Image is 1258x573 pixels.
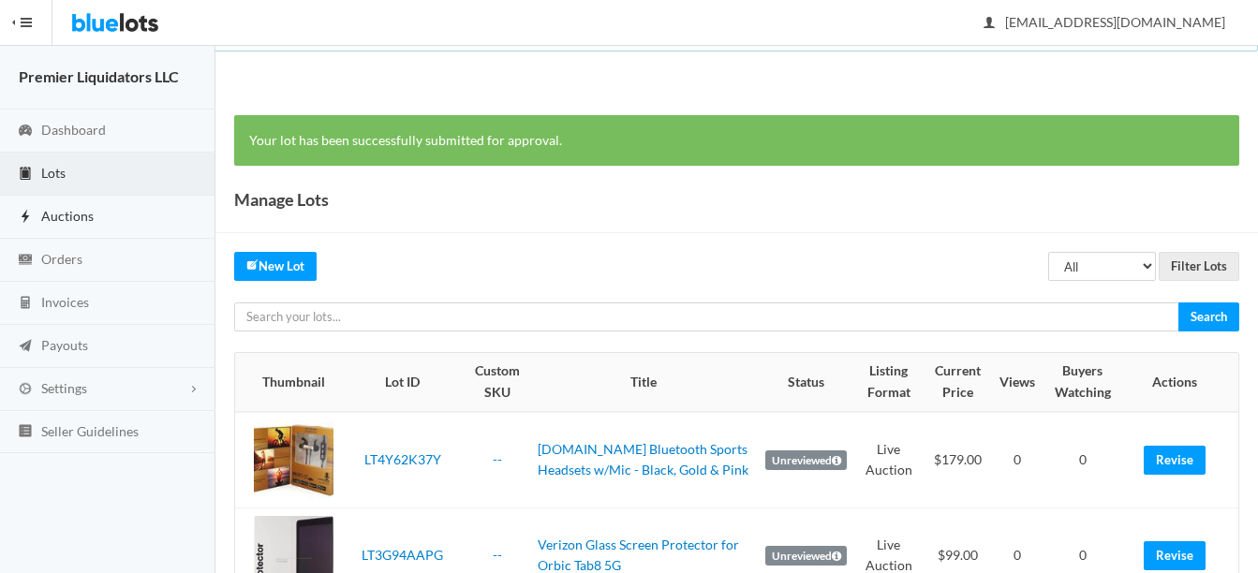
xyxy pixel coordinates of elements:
span: Lots [41,165,66,181]
a: -- [493,451,502,467]
a: LT3G94AAPG [362,547,443,563]
a: Revise [1144,541,1206,570]
th: Title [530,353,758,411]
a: LT4Y62K37Y [364,451,441,467]
span: Orders [41,251,82,267]
label: Unreviewed [765,450,847,471]
label: Unreviewed [765,546,847,566]
ion-icon: clipboard [16,166,35,184]
td: $179.00 [924,412,993,508]
ion-icon: create [246,258,259,271]
span: Auctions [41,208,94,224]
th: Current Price [924,353,993,411]
span: Seller Guidelines [41,423,139,439]
td: 0 [992,412,1043,508]
ion-icon: list box [16,423,35,441]
strong: Premier Liquidators LLC [19,67,179,85]
ion-icon: flash [16,209,35,227]
a: createNew Lot [234,252,317,281]
a: Revise [1144,446,1206,475]
th: Status [758,353,854,411]
ion-icon: calculator [16,295,35,313]
input: Search your lots... [234,302,1179,331]
th: Views [992,353,1043,411]
th: Listing Format [854,353,924,411]
span: Dashboard [41,122,106,138]
a: -- [493,547,502,563]
span: [EMAIL_ADDRESS][DOMAIN_NAME] [984,14,1225,30]
th: Actions [1122,353,1238,411]
span: Invoices [41,294,89,310]
p: Your lot has been successfully submitted for approval. [249,130,1224,152]
span: Payouts [41,337,88,353]
ion-icon: cog [16,381,35,399]
th: Lot ID [341,353,465,411]
th: Thumbnail [235,353,341,411]
span: Settings [41,380,87,396]
ion-icon: person [980,15,999,33]
td: 0 [1043,412,1122,508]
td: Live Auction [854,412,924,508]
a: [DOMAIN_NAME] Bluetooth Sports Headsets w/Mic - Black, Gold & Pink [538,441,748,478]
th: Buyers Watching [1043,353,1122,411]
input: Search [1178,302,1239,331]
h1: Manage Lots [234,185,329,213]
input: Filter Lots [1159,252,1239,281]
ion-icon: cash [16,252,35,270]
ion-icon: paper plane [16,338,35,356]
th: Custom SKU [465,353,530,411]
ion-icon: speedometer [16,123,35,140]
